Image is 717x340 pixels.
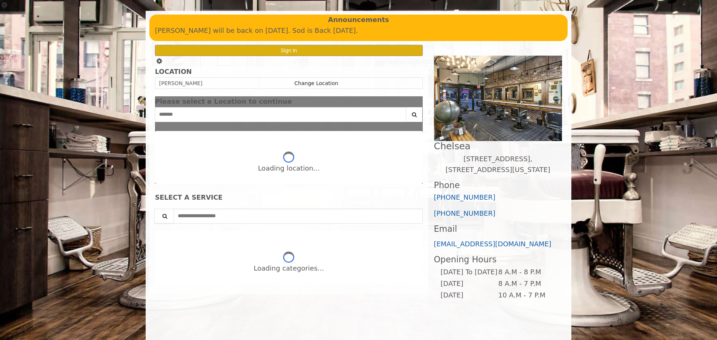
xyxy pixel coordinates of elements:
div: Center Select [155,107,423,126]
h3: Opening Hours [434,255,562,264]
h3: Phone [434,181,562,190]
b: Announcements [328,15,389,25]
td: [DATE] [440,278,498,290]
button: Service Search [155,209,174,224]
a: Change Location [294,80,338,86]
span: [PERSON_NAME] [159,80,202,86]
div: Loading categories... [254,263,324,274]
td: [DATE] To [DATE] [440,266,498,278]
td: 8 A.M - 8 P.M [498,266,556,278]
td: 10 A.M - 7 P.M [498,290,556,301]
input: Search Center [155,107,406,122]
b: LOCATION [155,68,192,75]
a: [PHONE_NUMBER] [434,209,496,217]
p: [PERSON_NAME] will be back on [DATE]. Sod is Back [DATE]. [155,25,562,36]
i: Search button [410,112,419,117]
h3: Email [434,224,562,234]
h2: Chelsea [434,141,562,151]
td: 8 A.M - 7 P.M [498,278,556,290]
p: [STREET_ADDRESS],[STREET_ADDRESS][US_STATE] [434,154,562,175]
div: Loading location... [258,163,320,174]
span: Please select a Location to continue [155,97,292,105]
button: Sign In [155,45,423,56]
a: [EMAIL_ADDRESS][DOMAIN_NAME] [434,240,552,248]
div: SELECT A SERVICE [155,194,423,201]
td: [DATE] [440,290,498,301]
a: [PHONE_NUMBER] [434,193,496,201]
button: close dialog [412,99,423,104]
